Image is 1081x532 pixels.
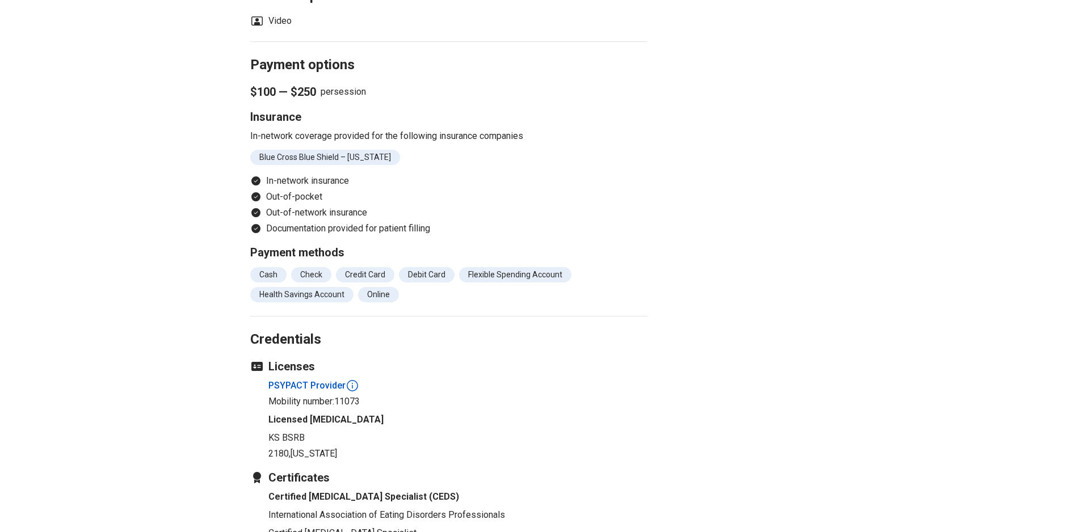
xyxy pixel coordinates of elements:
p: per session [250,84,647,100]
h3: Licenses [250,358,647,374]
h2: Payment options [250,28,647,75]
h4: Certified [MEDICAL_DATA] Specialist (CEDS) [268,490,647,504]
li: Video [250,14,292,28]
li: Flexible Spending Account [459,267,571,282]
li: Credit Card [336,267,394,282]
li: Out-of-pocket [250,190,647,204]
span: $100 — $250 [250,84,316,100]
li: Debit Card [399,267,455,282]
li: Online [358,287,399,302]
h2: Credentials [250,303,647,349]
li: Cash [250,267,287,282]
span: , [US_STATE] [289,448,337,459]
p: In-network coverage provided for the following insurance companies [250,129,647,143]
h3: Insurance [250,109,647,125]
h3: Payment methods [250,244,647,260]
h3: Certificates [250,470,647,485]
li: Documentation provided for patient filling [250,222,647,235]
li: Health Savings Account [250,287,354,302]
h4: PSYPACT Provider [268,379,647,393]
p: KS BSRB [268,431,647,445]
ul: Payment options [250,174,647,235]
li: Blue Cross Blue Shield – [US_STATE] [250,150,400,165]
h4: Licensed [MEDICAL_DATA] [268,413,647,427]
p: Mobility number: 11073 [268,395,647,408]
p: International Association of Eating Disorders Professionals [268,508,647,522]
li: In-network insurance [250,174,647,188]
li: Out-of-network insurance [250,206,647,219]
li: Check [291,267,331,282]
p: 2180 [268,447,647,461]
